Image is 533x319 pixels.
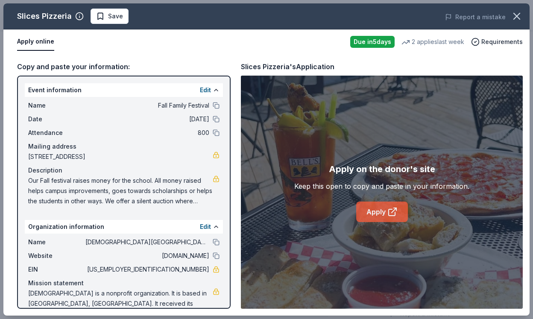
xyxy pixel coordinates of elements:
div: Slices Pizzeria's Application [241,61,334,72]
div: Copy and paste your information: [17,61,231,72]
span: Our Fall festival raises money for the school. All money raised helps campus improvements, goes t... [28,176,213,206]
div: Keep this open to copy and paste in your information. [294,181,469,191]
div: Description [28,165,220,176]
div: Mission statement [28,278,220,288]
span: Fall Family Festival [85,100,209,111]
button: Edit [200,85,211,95]
span: [DEMOGRAPHIC_DATA] is a nonprofit organization. It is based in [GEOGRAPHIC_DATA], [GEOGRAPHIC_DAT... [28,288,213,319]
div: Mailing address [28,141,220,152]
span: [STREET_ADDRESS] [28,152,213,162]
div: Due in 5 days [350,36,395,48]
span: Name [28,237,85,247]
div: Event information [25,83,223,97]
div: Organization information [25,220,223,234]
a: Apply [356,202,408,222]
span: [DOMAIN_NAME] [85,251,209,261]
span: Requirements [481,37,523,47]
span: [DATE] [85,114,209,124]
button: Requirements [471,37,523,47]
span: Date [28,114,85,124]
div: Slices Pizzeria [17,9,72,23]
button: Report a mistake [445,12,506,22]
div: 2 applies last week [401,37,464,47]
button: Save [91,9,129,24]
div: Apply on the donor's site [329,162,435,176]
span: EIN [28,264,85,275]
span: Website [28,251,85,261]
span: [DEMOGRAPHIC_DATA][GEOGRAPHIC_DATA] [85,237,209,247]
span: [US_EMPLOYER_IDENTIFICATION_NUMBER] [85,264,209,275]
span: Name [28,100,85,111]
span: Save [108,11,123,21]
span: 800 [85,128,209,138]
span: Attendance [28,128,85,138]
button: Edit [200,222,211,232]
button: Apply online [17,33,54,51]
